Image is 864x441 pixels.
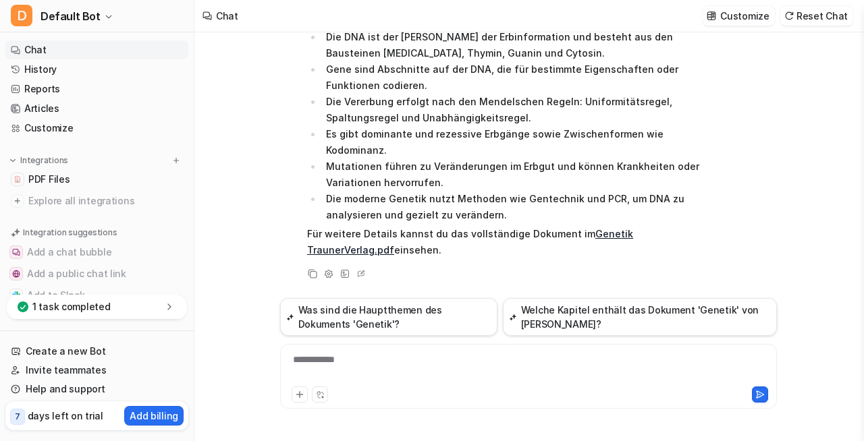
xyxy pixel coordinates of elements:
li: Mutationen führen zu Veränderungen im Erbgut und können Krankheiten oder Variationen hervorrufen. [322,158,702,191]
img: menu_add.svg [171,156,181,165]
li: Die Vererbung erfolgt nach den Mendelschen Regeln: Uniformitätsregel, Spaltungsregel und Unabhäng... [322,94,702,126]
p: Integration suggestions [23,227,117,239]
span: D [11,5,32,26]
p: Customize [720,9,769,23]
button: Add a public chat linkAdd a public chat link [5,263,188,285]
li: Gene sind Abschnitte auf der DNA, die für bestimmte Eigenschaften oder Funktionen codieren. [322,61,702,94]
img: explore all integrations [11,194,24,208]
button: Was sind die Hauptthemen des Dokuments 'Genetik'? [280,298,497,336]
img: reset [784,11,794,21]
img: customize [707,11,716,21]
button: Add billing [124,406,184,425]
a: History [5,60,188,79]
img: Add a chat bubble [12,248,20,256]
button: Reset Chat [780,6,853,26]
a: Create a new Bot [5,342,188,361]
button: Welche Kapitel enthält das Dokument 'Genetik' von [PERSON_NAME]? [503,298,777,336]
img: PDF Files [13,175,22,183]
a: Customize [5,119,188,138]
p: 7 [15,411,20,423]
p: Integrations [20,155,68,166]
img: expand menu [8,156,18,165]
button: Add to SlackAdd to Slack [5,285,188,306]
li: Die DNA ist der [PERSON_NAME] der Erbinformation und besteht aus den Bausteinen [MEDICAL_DATA], T... [322,29,702,61]
a: Invite teammates [5,361,188,380]
div: Chat [216,9,238,23]
p: days left on trial [28,409,103,423]
a: Genetik TraunerVerlag.pdf [307,228,633,256]
p: 1 task completed [32,300,111,314]
span: PDF Files [28,173,70,186]
p: Add billing [130,409,178,423]
a: Help and support [5,380,188,399]
span: Default Bot [40,7,101,26]
li: Die moderne Genetik nutzt Methoden wie Gentechnik und PCR, um DNA zu analysieren und gezielt zu v... [322,191,702,223]
img: Add to Slack [12,291,20,299]
a: Explore all integrations [5,192,188,210]
a: Reports [5,80,188,98]
button: Integrations [5,154,72,167]
a: PDF FilesPDF Files [5,170,188,189]
button: Customize [703,6,774,26]
p: Für weitere Details kannst du das vollständige Dokument im einsehen. [307,226,702,258]
a: Articles [5,99,188,118]
li: Es gibt dominante und rezessive Erbgänge sowie Zwischenformen wie Kodominanz. [322,126,702,158]
span: Explore all integrations [28,190,183,212]
img: Add a public chat link [12,270,20,278]
button: Add a chat bubbleAdd a chat bubble [5,241,188,263]
a: Chat [5,40,188,59]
